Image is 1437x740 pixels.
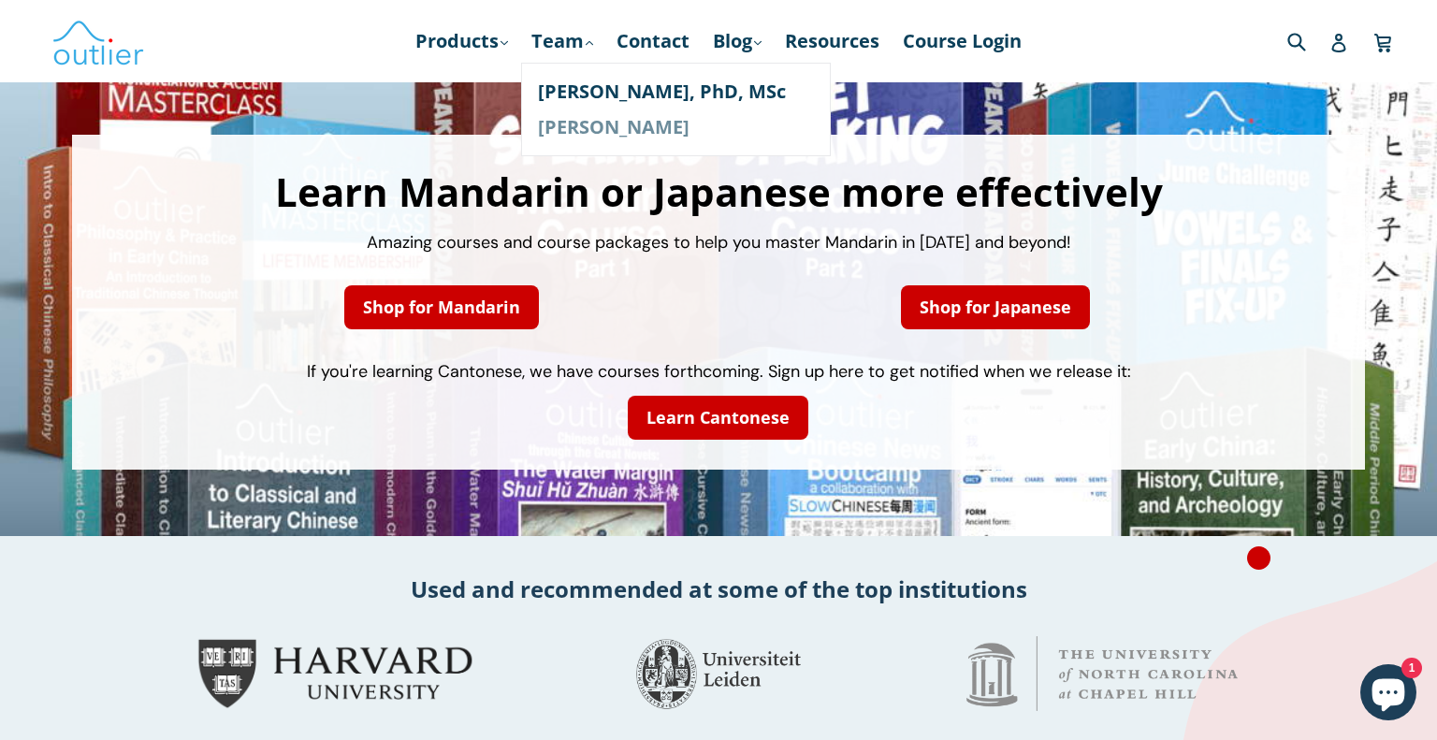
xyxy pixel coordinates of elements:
a: Team [522,24,602,58]
a: Products [406,24,517,58]
inbox-online-store-chat: Shopify online store chat [1355,664,1422,725]
a: Shop for Japanese [901,285,1090,329]
a: Contact [607,24,699,58]
span: Amazing courses and course packages to help you master Mandarin in [DATE] and beyond! [367,231,1071,254]
span: If you're learning Cantonese, we have courses forthcoming. Sign up here to get notified when we r... [307,360,1131,383]
a: Resources [776,24,889,58]
a: [PERSON_NAME] [538,109,814,145]
a: [PERSON_NAME], PhD, MSc [538,74,814,109]
h1: Learn Mandarin or Japanese more effectively [91,172,1346,211]
img: Outlier Linguistics [51,14,145,68]
a: Shop for Mandarin [344,285,539,329]
a: Course Login [893,24,1031,58]
input: Search [1283,22,1334,60]
a: Learn Cantonese [628,396,808,440]
a: Blog [704,24,771,58]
